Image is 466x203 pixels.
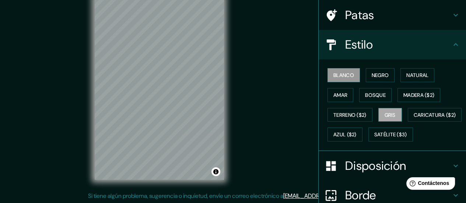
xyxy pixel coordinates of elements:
[345,188,376,203] font: Borde
[345,158,406,174] font: Disposición
[366,68,395,82] button: Negro
[327,68,360,82] button: Blanco
[345,7,374,23] font: Patas
[359,88,392,102] button: Bosque
[319,30,466,59] div: Estilo
[408,108,462,122] button: Caricatura ($2)
[333,92,347,98] font: Amar
[365,92,386,98] font: Bosque
[403,92,434,98] font: Madera ($2)
[400,174,458,195] iframe: Lanzador de widgets de ayuda
[319,0,466,30] div: Patas
[345,37,373,52] font: Estilo
[378,108,402,122] button: Gris
[319,151,466,181] div: Disposición
[400,68,434,82] button: Natural
[327,127,362,141] button: Azul ($2)
[283,192,374,200] a: [EMAIL_ADDRESS][DOMAIN_NAME]
[385,112,396,118] font: Gris
[368,127,413,141] button: Satélite ($3)
[327,88,353,102] button: Amar
[372,72,389,78] font: Negro
[414,112,456,118] font: Caricatura ($2)
[211,167,220,176] button: Activar o desactivar atribución
[333,132,357,138] font: Azul ($2)
[333,72,354,78] font: Blanco
[333,112,367,118] font: Terreno ($2)
[88,192,283,200] font: Si tiene algún problema, sugerencia o inquietud, envíe un correo electrónico a
[397,88,440,102] button: Madera ($2)
[374,132,407,138] font: Satélite ($3)
[406,72,428,78] font: Natural
[327,108,372,122] button: Terreno ($2)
